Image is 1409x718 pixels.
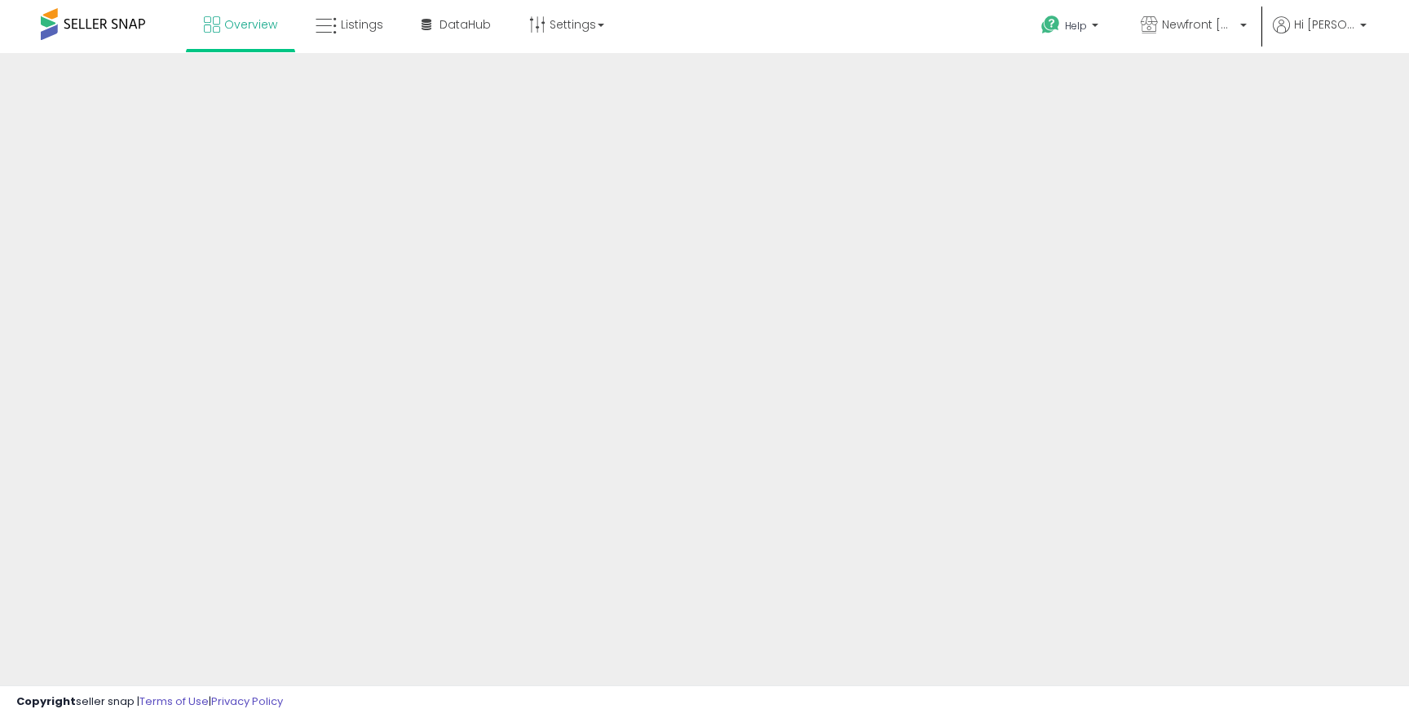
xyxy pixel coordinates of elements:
a: Hi [PERSON_NAME] [1273,16,1367,53]
div: seller snap | | [16,694,283,710]
span: Listings [341,16,383,33]
a: Help [1028,2,1115,53]
span: Help [1065,19,1087,33]
span: DataHub [439,16,491,33]
strong: Copyright [16,694,76,709]
a: Privacy Policy [211,694,283,709]
span: Hi [PERSON_NAME] [1294,16,1355,33]
a: Terms of Use [139,694,209,709]
span: Overview [224,16,277,33]
i: Get Help [1040,15,1061,35]
span: Newfront [GEOGRAPHIC_DATA] [1162,16,1235,33]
